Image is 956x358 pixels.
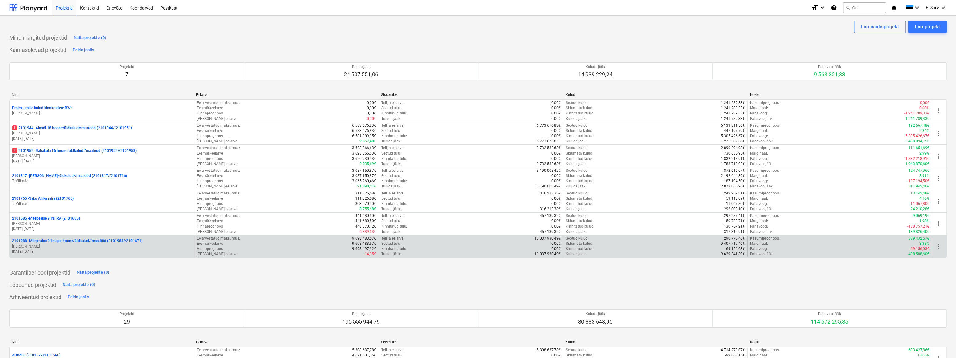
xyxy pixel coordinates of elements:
p: Kinnitatud tulu : [381,111,407,116]
p: Kasumiprognoos : [750,168,780,173]
p: Seotud tulu : [381,173,401,179]
p: 9 698 483,57€ [352,236,376,241]
div: Näita projekte (0) [63,281,95,288]
p: Kulude jääk : [565,252,586,257]
span: more_vert [935,130,942,137]
i: Abikeskus [831,4,837,11]
p: Rahavoog : [750,133,768,139]
p: -5 305 426,67€ [904,133,929,139]
p: Seotud tulu : [381,196,401,201]
p: 14 939 229,24 [578,71,612,78]
p: 0,00€ [551,196,560,201]
p: 3 087 150,87€ [352,168,376,173]
i: keyboard_arrow_down [818,4,826,11]
div: Projekt, mille kulud kinnitatakse BWs[PERSON_NAME] [12,106,192,116]
div: 2101988 -Mäepealse 9 I etapp hoone/üldkulud//maatööd (2101988//2101671)[PERSON_NAME][DATE]-[DATE] [12,238,192,254]
p: 2 935,69€ [359,161,376,167]
p: 69 156,03€ [726,246,745,252]
p: Seotud kulud : [565,168,588,173]
p: 1 241 789,33€ [721,111,745,116]
p: 3 623 866,63€ [352,145,376,151]
span: more_vert [935,220,942,228]
i: notifications [891,4,897,11]
p: [PERSON_NAME]-eelarve : [197,139,238,144]
p: Kasumiprognoos : [750,145,780,151]
p: Tellija eelarve : [381,191,404,196]
p: Eelarvestatud maksumus : [197,213,240,218]
p: 6 133 811,56€ [721,123,745,128]
p: 1 241 789,33€ [905,116,929,121]
p: Marginaal : [750,196,768,201]
p: 5 305 426,67€ [721,133,745,139]
div: Näita projekte (0) [77,269,110,276]
p: 3 087 150,87€ [352,173,376,179]
p: Tulude jääk : [381,252,401,257]
p: Marginaal : [750,151,768,156]
p: [PERSON_NAME]-eelarve : [197,184,238,189]
p: Rahavoo jääk : [750,139,774,144]
p: 297 287,41€ [724,213,745,218]
p: 139 826,40€ [908,229,929,234]
span: more_vert [935,175,942,182]
p: 2101944 - Aiandi 18 hoone/üldkulud//maatööd (2101944//2101951) [12,125,132,131]
p: Rahavoog : [750,201,768,206]
p: Rahavoog : [750,156,768,161]
p: 13 142,48€ [911,191,929,196]
p: 10 037 930,49€ [534,236,560,241]
p: Projekt, mille kulud kinnitatakse BWs [12,106,72,111]
p: Seotud tulu : [381,241,401,246]
p: 3 732 582,63€ [536,145,560,151]
p: Eesmärkeelarve : [197,241,224,246]
p: 0,00€ [551,100,560,106]
p: Eesmärkeelarve : [197,106,224,111]
p: -1 832 218,91€ [904,156,929,161]
p: Eelarvestatud maksumus : [197,123,240,128]
p: Sidumata kulud : [565,151,593,156]
div: 22101952 -Rabaküla 16 hoone/üldkulud//maatööd (2101952//2101953)[PERSON_NAME][DATE]-[DATE] [12,148,192,164]
p: Kinnitatud tulu : [381,133,407,139]
p: Tulude jääk : [381,206,401,212]
span: search [846,5,851,10]
iframe: Chat Widget [925,329,956,358]
p: 0,00€ [551,224,560,229]
p: 0,00€ [551,241,560,246]
p: Eesmärkeelarve : [197,173,224,179]
p: -11 067,80€ [910,201,929,206]
span: more_vert [935,152,942,160]
p: 0,00€ [551,201,560,206]
p: 5 498 094,15€ [905,139,929,144]
p: [PERSON_NAME] [12,244,192,249]
p: Marginaal : [750,241,768,246]
p: Kulude jääk : [565,139,586,144]
p: 316 213,38€ [539,206,560,212]
p: 339 432,57€ [908,236,929,241]
p: Kulude jääk : [565,116,586,121]
p: 3 065 260,46€ [352,179,376,184]
p: 249 952,81€ [724,191,745,196]
p: 457 139,32€ [539,213,560,218]
p: 2101685 - Mäepealse 9 INFRA (2101685) [12,216,80,221]
p: 0,00€ [551,111,560,116]
p: Hinnaprognoos : [197,246,224,252]
p: 311 942,46€ [908,184,929,189]
p: 441 680,50€ [355,213,376,218]
p: 3 623 866,63€ [352,151,376,156]
p: Rahavoog : [750,224,768,229]
p: 2 667,48€ [359,139,376,144]
p: Seotud kulud : [565,213,588,218]
p: Seotud kulud : [565,123,588,128]
p: 872 616,07€ [724,168,745,173]
p: 3 190 008,42€ [536,168,560,173]
p: 316 213,38€ [539,191,560,196]
p: 130 757,21€ [724,224,745,229]
p: Kasumiprognoos : [750,100,780,106]
p: -130 757,21€ [907,224,929,229]
p: [PERSON_NAME]-eelarve : [197,252,238,257]
span: 1 [12,125,17,130]
p: [DATE] - [DATE] [12,136,192,141]
p: 3,38% [919,241,929,246]
p: [PERSON_NAME] [12,131,192,136]
p: 0,00€ [551,133,560,139]
p: 11 067,80€ [726,201,745,206]
p: 447 197,79€ [724,128,745,133]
